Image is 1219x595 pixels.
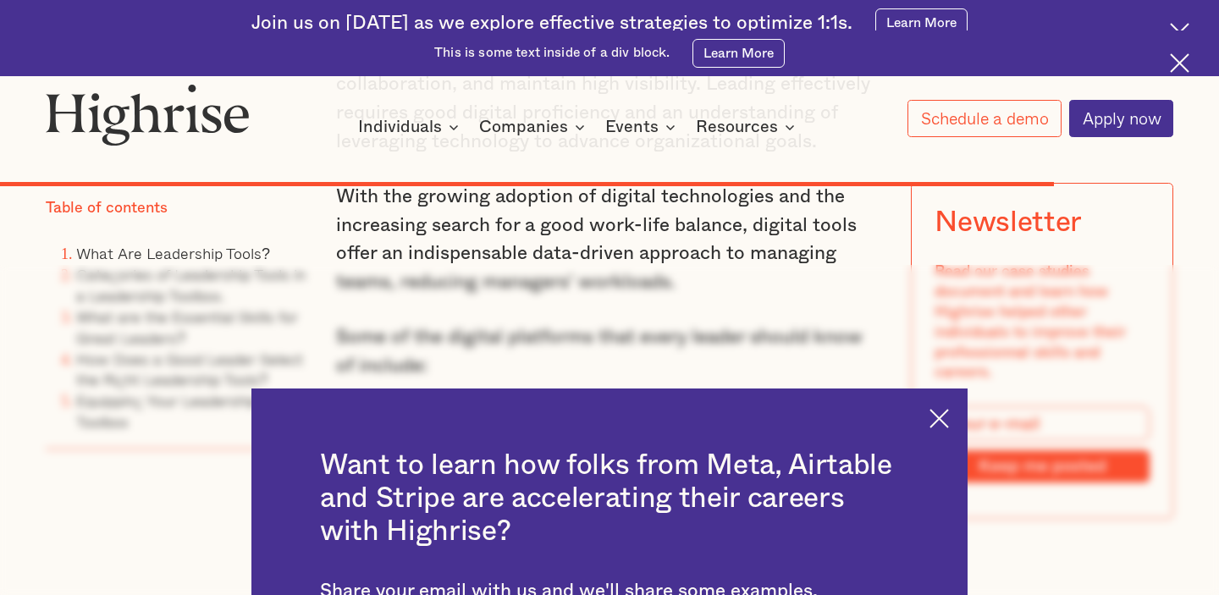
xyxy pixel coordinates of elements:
[251,12,852,35] div: Join us on [DATE] as we explore effective strategies to optimize 1:1s.
[875,8,967,38] a: Learn More
[46,199,168,219] div: Table of contents
[605,117,681,137] div: Events
[1170,23,1189,42] img: Cross icon
[479,117,568,137] div: Companies
[479,117,590,137] div: Companies
[692,39,784,69] a: Learn More
[76,241,270,265] a: What Are Leadership Tools?
[320,449,899,548] h2: Want to learn how folks from Meta, Airtable and Stripe are accelerating their careers with Highrise?
[1170,53,1189,73] img: Cross icon
[605,117,659,137] div: Events
[1069,100,1173,137] a: Apply now
[907,100,1061,137] a: Schedule a demo
[336,183,884,297] p: With the growing adoption of digital technologies and the increasing search for a good work-life ...
[929,409,949,428] img: Cross icon
[696,117,800,137] div: Resources
[696,117,778,137] div: Resources
[358,117,464,137] div: Individuals
[46,84,250,146] img: Highrise logo
[76,262,306,307] a: Categories of Leadership Tools in a Leadership Toolbox.
[434,44,670,62] div: This is some text inside of a div block.
[358,117,442,137] div: Individuals
[935,207,1083,240] div: Newsletter
[935,262,1150,384] div: Read our case studies document and learn how Highrise helped other individuals to improve their p...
